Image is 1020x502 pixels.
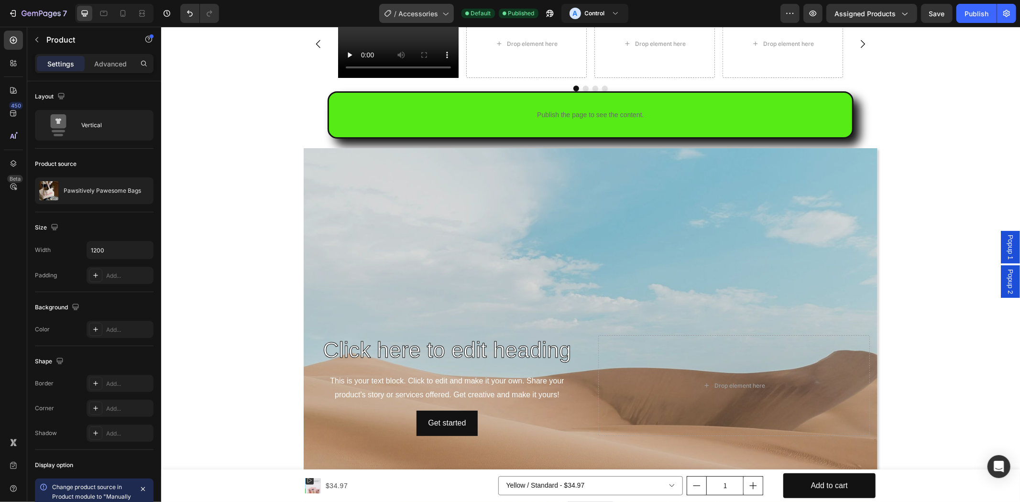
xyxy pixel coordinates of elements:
span: Published [508,9,535,18]
img: product feature img [39,181,58,200]
div: Shape [35,355,66,368]
div: Color [35,325,50,334]
div: Add... [106,272,151,280]
h3: Control [585,9,605,18]
div: Add... [106,380,151,388]
div: Vertical [81,114,140,136]
div: Drop element here [346,13,396,21]
div: This is your text block. Click to edit and make it your own. Share your product's story or servic... [150,347,422,376]
div: Background [35,301,81,314]
p: 7 [63,8,67,19]
div: Get started [267,390,305,404]
div: Publish [965,9,988,19]
button: Carousel Next Arrow [688,4,715,31]
span: Save [929,10,945,18]
span: Accessories [399,9,439,19]
button: Add to cart [622,447,714,472]
button: decrement [526,450,545,468]
div: Drop element here [553,355,604,363]
div: Shadow [35,429,57,437]
span: Assigned Products [834,9,896,19]
div: Undo/Redo [180,4,219,23]
button: AControl [561,4,628,23]
button: Assigned Products [826,4,917,23]
input: quantity [545,450,582,468]
div: Add... [106,326,151,334]
button: Dot [441,59,447,65]
div: Size [35,221,60,234]
div: Product source [35,160,77,168]
p: Publish the page to see the content. [168,83,691,93]
button: Dot [412,59,418,65]
iframe: To enrich screen reader interactions, please activate Accessibility in Grammarly extension settings [161,27,1020,502]
input: Auto [87,241,153,259]
span: Popup 2 [845,242,854,267]
div: $34.97 [164,453,187,465]
div: Add... [106,404,151,413]
button: Publish [956,4,997,23]
div: Border [35,379,54,388]
span: / [395,9,397,19]
div: Display option [35,461,73,469]
button: Carousel Back Arrow [144,4,171,31]
div: Open Intercom Messenger [987,455,1010,478]
p: Product [46,34,128,45]
div: Padding [35,271,57,280]
button: Dot [431,59,437,65]
p: Advanced [94,59,127,69]
button: Save [921,4,953,23]
h2: Click here to edit heading [150,308,422,339]
div: Corner [35,404,54,413]
div: Width [35,246,51,254]
div: Beta [7,175,23,183]
p: Settings [47,59,74,69]
button: increment [582,450,602,468]
div: Drop element here [602,13,653,21]
button: 7 [4,4,71,23]
button: Get started [255,384,316,409]
span: Popup 1 [845,208,854,233]
div: 450 [9,102,23,109]
div: Layout [35,90,67,103]
p: A [573,9,578,18]
p: Pawsitively Pawesome Bags [64,187,141,194]
div: Drop element here [474,13,525,21]
span: Default [471,9,491,18]
div: Add to cart [650,452,687,466]
div: Add... [106,429,151,438]
button: Dot [422,59,428,65]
